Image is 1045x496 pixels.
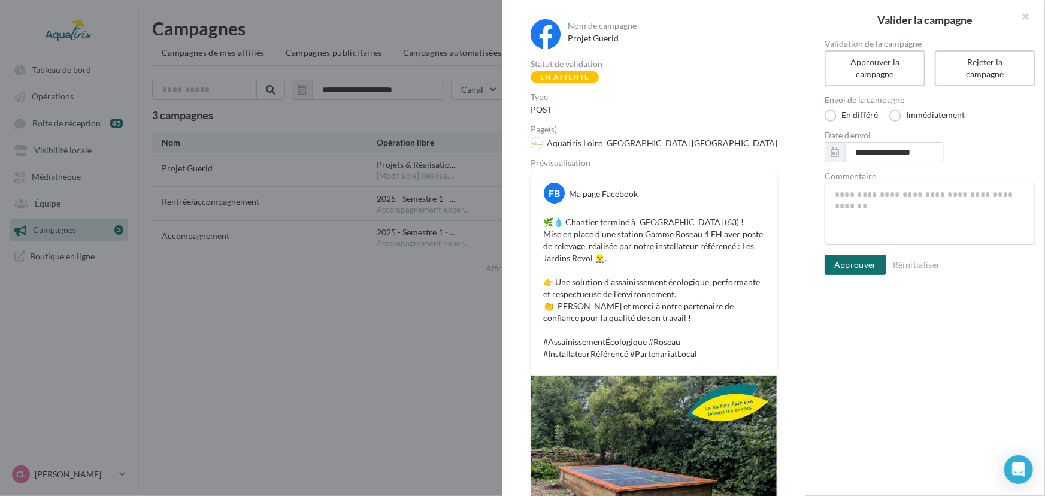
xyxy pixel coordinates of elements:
label: Validation de la campagne [825,40,1035,48]
div: Nom de campagne [568,22,774,30]
div: POST [531,104,776,116]
div: Type [531,93,776,101]
div: Approuver la campagne [839,56,911,80]
a: Aquatiris Loire [GEOGRAPHIC_DATA] [GEOGRAPHIC_DATA] [531,136,786,149]
div: En attente [531,71,599,83]
label: Date d'envoi [825,131,1035,140]
label: Commentaire [825,172,1035,180]
div: Prévisualisation [531,159,776,167]
div: Page(s) [531,125,786,134]
label: Immédiatement [889,110,965,122]
div: Projet Guerid [568,32,774,44]
img: 359807619_746627444137250_22851600663804658_n.png [531,137,543,149]
div: Statut de validation [531,60,776,68]
button: Approuver [825,255,886,275]
h2: Valider la campagne [825,14,1026,25]
label: En différé [825,110,878,122]
div: Ma page Facebook [569,188,638,200]
p: 🌿💧 Chantier terminé à [GEOGRAPHIC_DATA] (63) ! Mise en place d’une station Gamme Roseau 4 EH avec... [543,216,765,360]
label: Envoi de la campagne [825,96,1035,104]
div: Aquatiris Loire [GEOGRAPHIC_DATA] [GEOGRAPHIC_DATA] [547,137,777,149]
div: Rejeter la campagne [949,56,1021,80]
button: Réinitialiser [888,258,946,272]
div: Open Intercom Messenger [1004,455,1033,484]
div: FB [544,183,565,204]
